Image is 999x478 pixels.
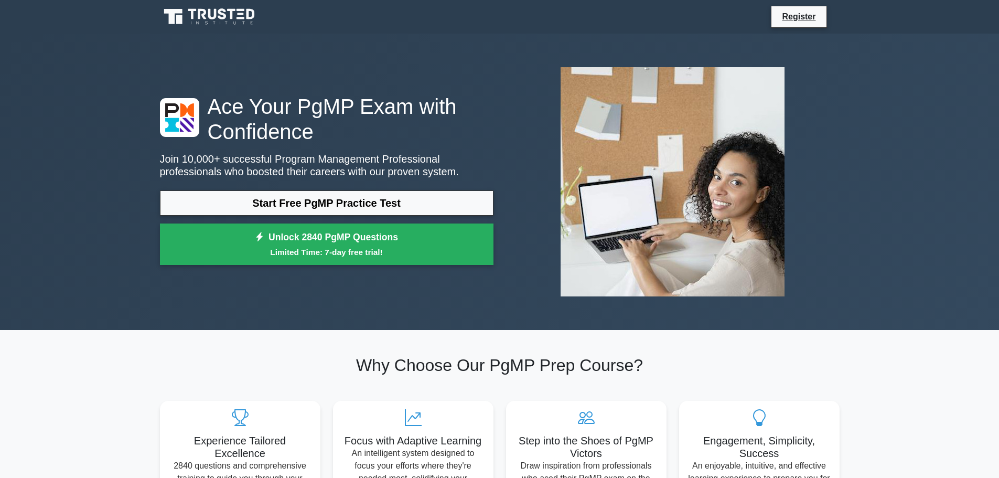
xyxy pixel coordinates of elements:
h5: Focus with Adaptive Learning [341,434,485,447]
p: Join 10,000+ successful Program Management Professional professionals who boosted their careers w... [160,153,493,178]
h1: Ace Your PgMP Exam with Confidence [160,94,493,144]
h2: Why Choose Our PgMP Prep Course? [160,355,840,375]
h5: Step into the Shoes of PgMP Victors [514,434,658,460]
a: Register [776,10,822,23]
small: Limited Time: 7-day free trial! [173,246,480,258]
a: Unlock 2840 PgMP QuestionsLimited Time: 7-day free trial! [160,224,493,265]
h5: Engagement, Simplicity, Success [688,434,831,460]
h5: Experience Tailored Excellence [168,434,312,460]
a: Start Free PgMP Practice Test [160,190,493,216]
